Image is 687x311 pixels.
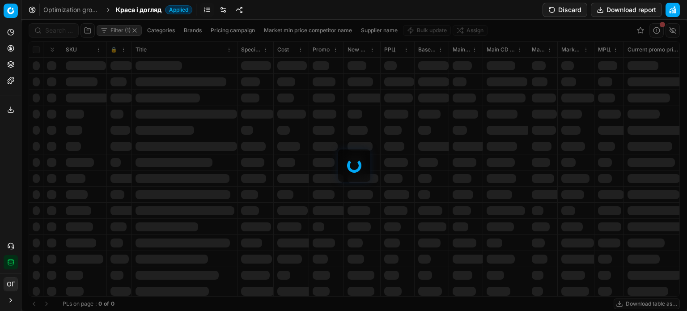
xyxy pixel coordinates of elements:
[43,5,101,14] a: Optimization groups
[43,5,192,14] nav: breadcrumb
[543,3,587,17] button: Discard
[116,5,192,14] span: Краса і доглядApplied
[4,277,17,291] span: ОГ
[591,3,662,17] button: Download report
[165,5,192,14] span: Applied
[4,277,18,291] button: ОГ
[116,5,161,14] span: Краса і догляд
